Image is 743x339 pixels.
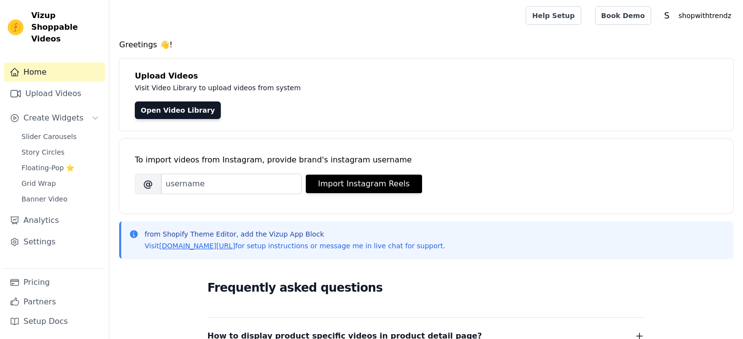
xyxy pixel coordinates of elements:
button: Create Widgets [4,108,105,128]
a: Home [4,62,105,82]
span: Grid Wrap [21,179,56,188]
img: Vizup [8,20,23,35]
a: Help Setup [526,6,581,25]
div: To import videos from Instagram, provide brand's instagram username [135,154,718,166]
h4: Greetings 👋! [119,39,733,51]
span: Vizup Shoppable Videos [31,10,101,45]
a: Open Video Library [135,101,221,119]
a: Setup Docs [4,312,105,331]
a: [DOMAIN_NAME][URL] [159,242,235,250]
a: Floating-Pop ⭐ [16,161,105,175]
h4: Upload Videos [135,70,718,82]
a: Book Demo [595,6,651,25]
p: shopwithtrendz [675,7,735,24]
button: S shopwithtrendz [659,7,735,24]
button: Import Instagram Reels [306,175,422,193]
input: username [161,174,302,194]
span: Create Widgets [23,112,84,124]
a: Partners [4,292,105,312]
a: Upload Videos [4,84,105,103]
span: Story Circles [21,147,64,157]
span: Banner Video [21,194,67,204]
a: Slider Carousels [16,130,105,143]
span: Floating-Pop ⭐ [21,163,74,173]
a: Story Circles [16,145,105,159]
a: Grid Wrap [16,177,105,190]
span: Slider Carousels [21,132,77,141]
span: @ [135,174,161,194]
a: Settings [4,232,105,252]
h2: Frequently asked questions [208,278,645,298]
p: Visit for setup instructions or message me in live chat for support. [145,241,445,251]
text: S [664,11,670,20]
a: Analytics [4,211,105,230]
p: Visit Video Library to upload videos from system [135,82,573,94]
a: Pricing [4,273,105,292]
a: Banner Video [16,192,105,206]
p: from Shopify Theme Editor, add the Vizup App Block [145,229,445,239]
